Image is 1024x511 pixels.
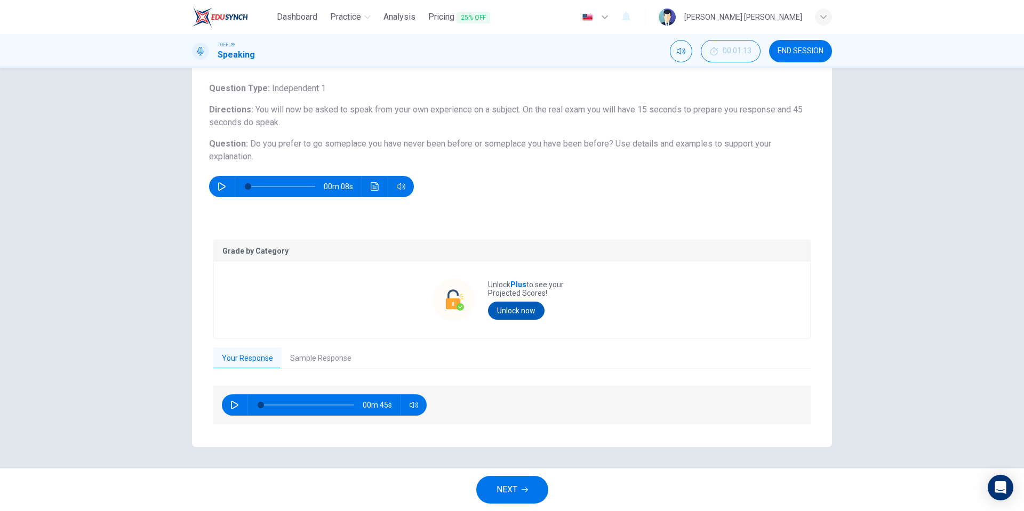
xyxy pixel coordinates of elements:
[701,40,761,62] button: 00:01:13
[324,176,362,197] span: 00m 08s
[330,11,361,23] span: Practice
[379,7,420,27] button: Analysis
[497,482,517,497] span: NEXT
[457,12,490,23] span: 25% OFF
[488,302,545,320] button: Unlock now
[366,176,383,197] button: Click to see the audio transcription
[383,11,415,23] span: Analysis
[209,103,815,129] h6: Directions :
[213,347,811,370] div: basic tabs example
[209,104,803,127] span: You will now be asked to speak from your own experience on a subject. On the real exam you will h...
[218,48,255,61] h1: Speaking
[218,41,235,48] span: TOEFL®
[209,82,815,95] h6: Question Type :
[723,47,751,55] span: 00:01:13
[684,11,802,23] div: [PERSON_NAME] [PERSON_NAME]
[581,13,594,21] img: en
[363,394,401,416] span: 00m 45s
[701,40,761,62] div: Hide
[488,280,591,297] p: Unlock to see your Projected Scores!
[424,7,494,27] button: Pricing25% OFF
[277,11,317,23] span: Dashboard
[326,7,375,27] button: Practice
[428,11,490,24] span: Pricing
[282,347,360,370] button: Sample Response
[192,6,248,28] img: EduSynch logo
[510,280,526,289] strong: Plus
[659,9,676,26] img: Profile picture
[778,47,823,55] span: END SESSION
[209,137,815,163] h6: Question :
[670,40,692,62] div: Mute
[273,7,322,27] button: Dashboard
[476,476,548,504] button: NEXT
[192,6,273,28] a: EduSynch logo
[769,40,832,62] button: END SESSION
[222,247,802,255] p: Grade by Category
[270,83,326,93] span: Independent 1
[988,475,1013,500] div: Open Intercom Messenger
[250,139,613,149] span: Do you prefer to go someplace you have never been before or someplace you have been before?
[213,347,282,370] button: Your Response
